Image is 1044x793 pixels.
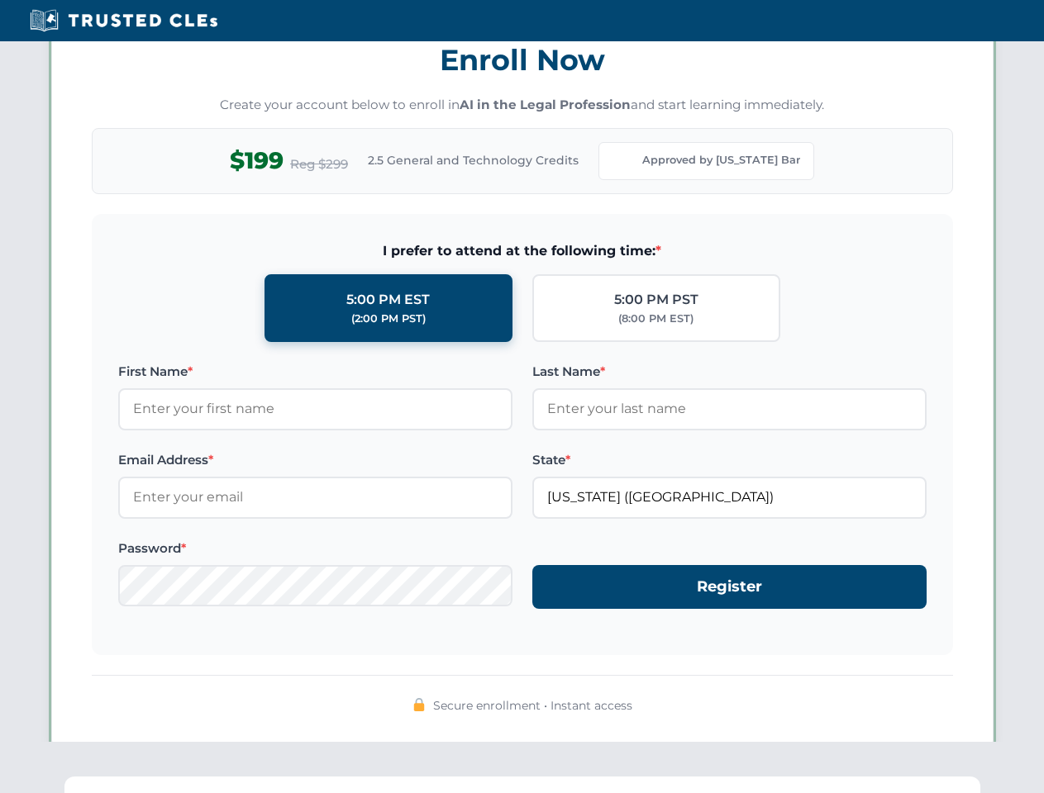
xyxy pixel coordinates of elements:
[25,8,222,33] img: Trusted CLEs
[118,240,927,262] span: I prefer to attend at the following time:
[532,477,927,518] input: Florida (FL)
[346,289,430,311] div: 5:00 PM EST
[351,311,426,327] div: (2:00 PM PST)
[118,477,512,518] input: Enter your email
[433,696,632,715] span: Secure enrollment • Instant access
[230,142,284,179] span: $199
[614,289,698,311] div: 5:00 PM PST
[613,150,636,173] img: Florida Bar
[368,151,579,169] span: 2.5 General and Technology Credits
[290,154,348,174] span: Reg $299
[92,96,953,115] p: Create your account below to enroll in and start learning immediately.
[118,450,512,470] label: Email Address
[532,450,927,470] label: State
[92,34,953,86] h3: Enroll Now
[412,698,426,711] img: 🔒
[118,388,512,430] input: Enter your first name
[460,97,631,112] strong: AI in the Legal Profession
[642,152,800,169] span: Approved by [US_STATE] Bar
[118,362,512,382] label: First Name
[618,311,694,327] div: (8:00 PM EST)
[532,362,927,382] label: Last Name
[118,539,512,558] label: Password
[532,388,927,430] input: Enter your last name
[532,565,927,609] button: Register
